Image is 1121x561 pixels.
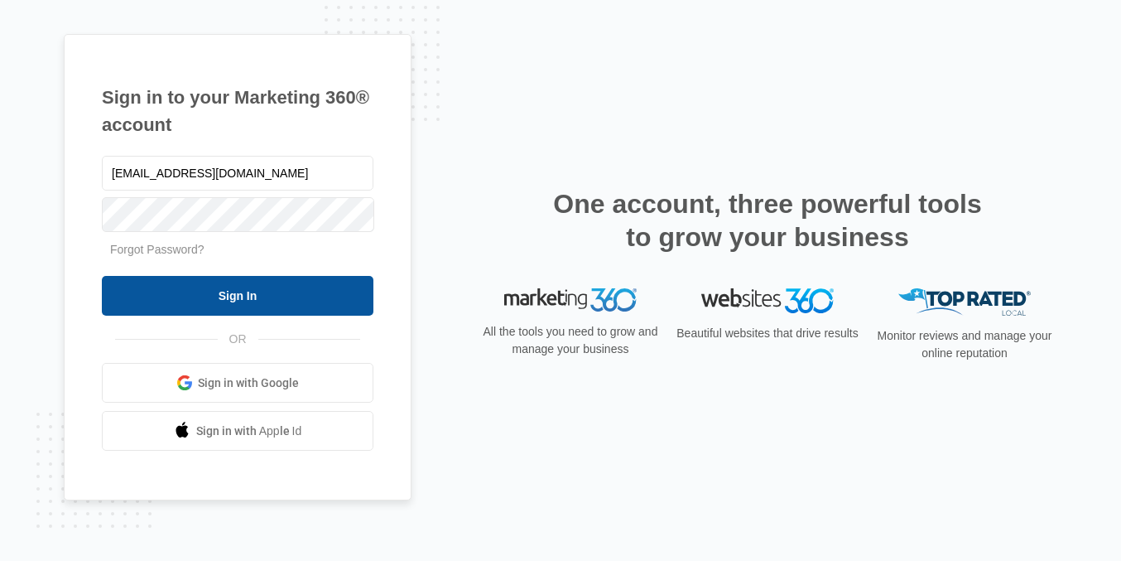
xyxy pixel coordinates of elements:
img: Websites 360 [701,288,834,312]
h1: Sign in to your Marketing 360® account [102,84,373,138]
input: Email [102,156,373,191]
span: Sign in with Apple Id [196,423,302,440]
p: Beautiful websites that drive results [675,325,860,342]
span: OR [218,331,258,348]
p: Monitor reviews and manage your online reputation [872,327,1057,362]
img: Marketing 360 [504,288,637,312]
a: Forgot Password? [110,243,204,256]
img: Top Rated Local [898,288,1031,316]
a: Sign in with Google [102,363,373,403]
a: Sign in with Apple Id [102,411,373,451]
input: Sign In [102,276,373,316]
h2: One account, three powerful tools to grow your business [548,187,987,254]
span: Sign in with Google [199,375,300,392]
p: All the tools you need to grow and manage your business [478,323,663,358]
